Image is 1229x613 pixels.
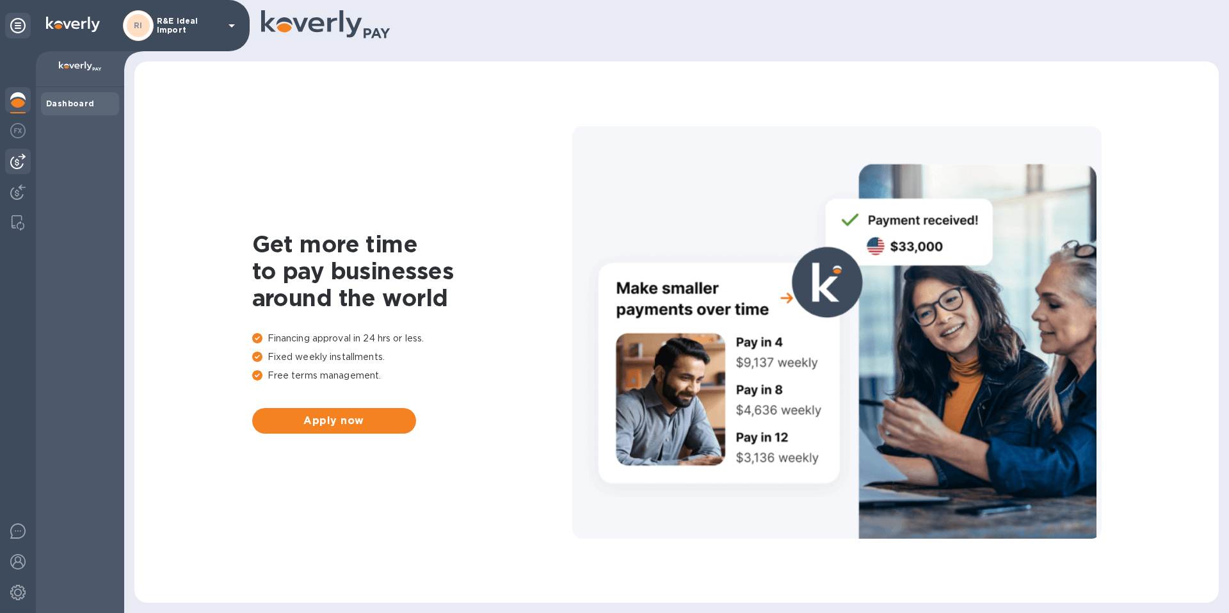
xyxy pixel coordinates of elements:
p: Financing approval in 24 hrs or less. [252,332,572,345]
img: Logo [46,17,100,32]
span: Apply now [262,413,406,429]
b: RI [134,20,143,30]
p: Free terms management. [252,369,572,382]
p: Fixed weekly installments. [252,350,572,364]
p: R&E Ideal Import [157,17,221,35]
b: Dashboard [46,99,95,108]
img: Foreign exchange [10,123,26,138]
h1: Get more time to pay businesses around the world [252,231,572,311]
button: Apply now [252,408,416,434]
div: Unpin categories [5,13,31,38]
